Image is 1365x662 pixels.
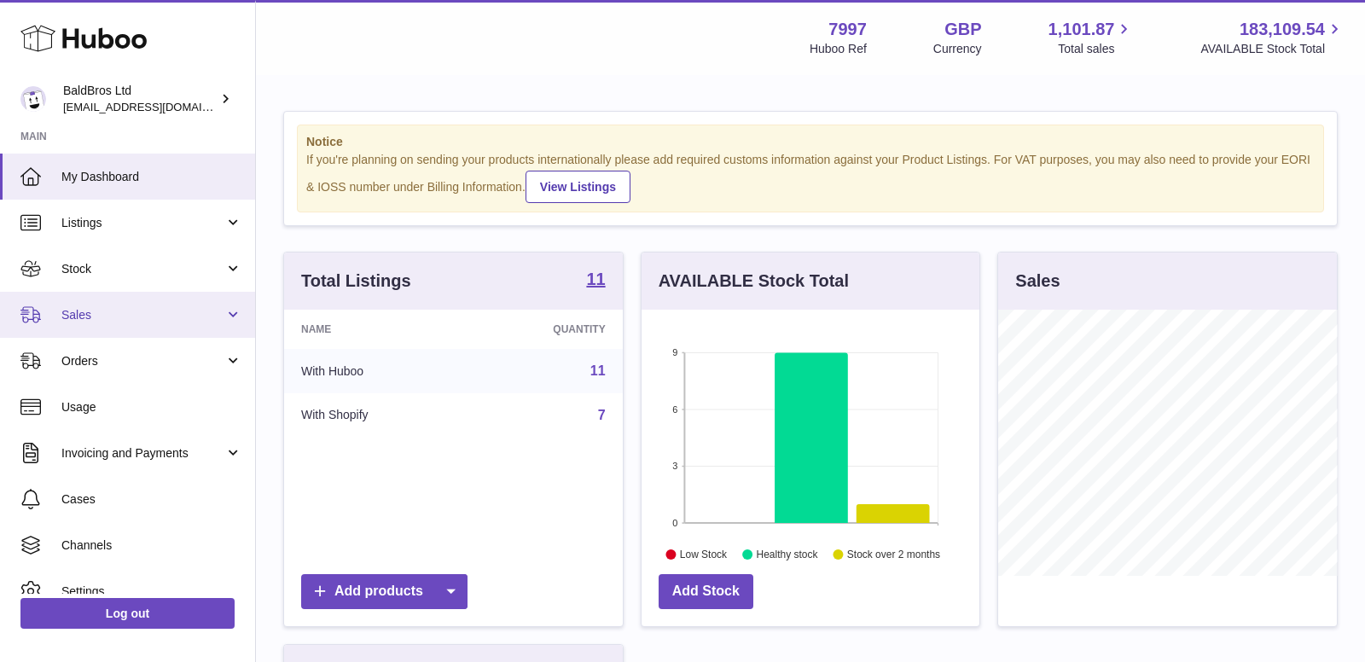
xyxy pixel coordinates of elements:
[672,404,677,415] text: 6
[61,537,242,554] span: Channels
[1048,18,1135,57] a: 1,101.87 Total sales
[1058,41,1134,57] span: Total sales
[944,18,981,41] strong: GBP
[1015,270,1060,293] h3: Sales
[672,461,677,471] text: 3
[659,574,753,609] a: Add Stock
[1240,18,1325,41] span: 183,109.54
[284,310,467,349] th: Name
[61,261,224,277] span: Stock
[933,41,982,57] div: Currency
[810,41,867,57] div: Huboo Ref
[659,270,849,293] h3: AVAILABLE Stock Total
[586,270,605,291] a: 11
[680,549,728,560] text: Low Stock
[20,86,46,112] img: baldbrothersblog@gmail.com
[63,83,217,115] div: BaldBros Ltd
[467,310,623,349] th: Quantity
[590,363,606,378] a: 11
[61,491,242,508] span: Cases
[61,353,224,369] span: Orders
[672,518,677,528] text: 0
[598,408,606,422] a: 7
[284,393,467,438] td: With Shopify
[284,349,467,393] td: With Huboo
[1200,41,1345,57] span: AVAILABLE Stock Total
[61,445,224,462] span: Invoicing and Payments
[301,270,411,293] h3: Total Listings
[828,18,867,41] strong: 7997
[301,574,468,609] a: Add products
[61,399,242,415] span: Usage
[61,169,242,185] span: My Dashboard
[61,584,242,600] span: Settings
[63,100,251,113] span: [EMAIL_ADDRESS][DOMAIN_NAME]
[672,347,677,357] text: 9
[306,134,1315,150] strong: Notice
[61,215,224,231] span: Listings
[586,270,605,287] strong: 11
[20,598,235,629] a: Log out
[306,152,1315,203] div: If you're planning on sending your products internationally please add required customs informati...
[526,171,630,203] a: View Listings
[61,307,224,323] span: Sales
[1200,18,1345,57] a: 183,109.54 AVAILABLE Stock Total
[847,549,940,560] text: Stock over 2 months
[1048,18,1115,41] span: 1,101.87
[756,549,818,560] text: Healthy stock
